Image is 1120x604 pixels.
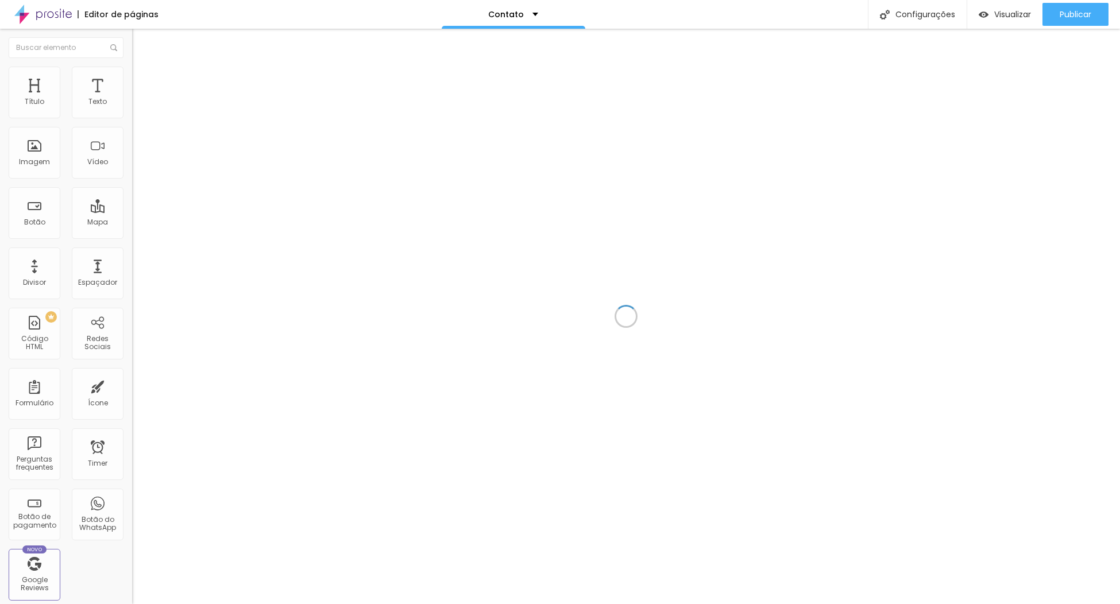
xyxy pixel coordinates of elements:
div: Redes Sociais [75,335,120,351]
span: Publicar [1060,10,1091,19]
input: Buscar elemento [9,37,123,58]
div: Espaçador [78,278,117,286]
div: Divisor [23,278,46,286]
span: Visualizar [994,10,1031,19]
div: Vídeo [87,158,108,166]
div: Botão do WhatsApp [75,516,120,532]
div: Ícone [88,399,108,407]
p: Contato [488,10,524,18]
img: Icone [110,44,117,51]
div: Timer [88,459,107,467]
div: Perguntas frequentes [11,455,57,472]
div: Texto [88,98,107,106]
div: Botão [24,218,45,226]
div: Editor de páginas [78,10,159,18]
button: Publicar [1042,3,1109,26]
img: Icone [880,10,890,20]
div: Código HTML [11,335,57,351]
div: Formulário [16,399,53,407]
button: Visualizar [967,3,1042,26]
div: Novo [22,545,47,553]
img: view-1.svg [979,10,988,20]
div: Imagem [19,158,50,166]
div: Google Reviews [11,576,57,593]
div: Título [25,98,44,106]
div: Mapa [87,218,108,226]
div: Botão de pagamento [11,513,57,529]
